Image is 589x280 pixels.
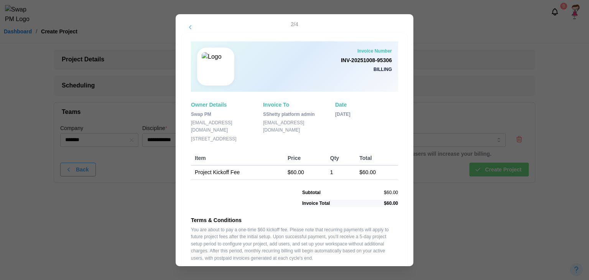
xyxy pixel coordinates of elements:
td: $60.00 [284,165,326,180]
div: SShetty platform admin [263,111,326,118]
div: Swap PM [191,111,254,118]
div: $ 60.00 [384,200,398,207]
div: Owner Details [191,101,254,109]
div: Total [359,154,394,163]
div: [STREET_ADDRESS] [191,135,254,143]
div: 2 / 4 [182,20,407,29]
div: [EMAIL_ADDRESS][DOMAIN_NAME] [191,119,254,133]
img: Logo [202,52,239,81]
div: Invoice Number [357,48,392,55]
div: Invoice Total [302,200,330,207]
div: [EMAIL_ADDRESS][DOMAIN_NAME] [263,119,326,133]
td: 1 [326,165,355,180]
div: Billing [373,66,392,73]
td: Project Kickoff Fee [191,165,284,180]
div: INV-20251008-95306 [341,56,392,65]
div: You are about to pay a one-time $60 kickoff fee. Please note that recurring payments will apply t... [191,226,398,262]
div: $ 60.00 [384,189,398,196]
div: Date [335,101,398,109]
div: Invoice To [263,101,326,109]
div: Price [288,154,322,163]
div: [DATE] [335,111,398,118]
div: Item [195,154,280,163]
div: Terms & Conditions [191,216,398,225]
div: Subtotal [302,189,321,196]
div: Qty [330,154,352,163]
td: $60.00 [355,165,398,180]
